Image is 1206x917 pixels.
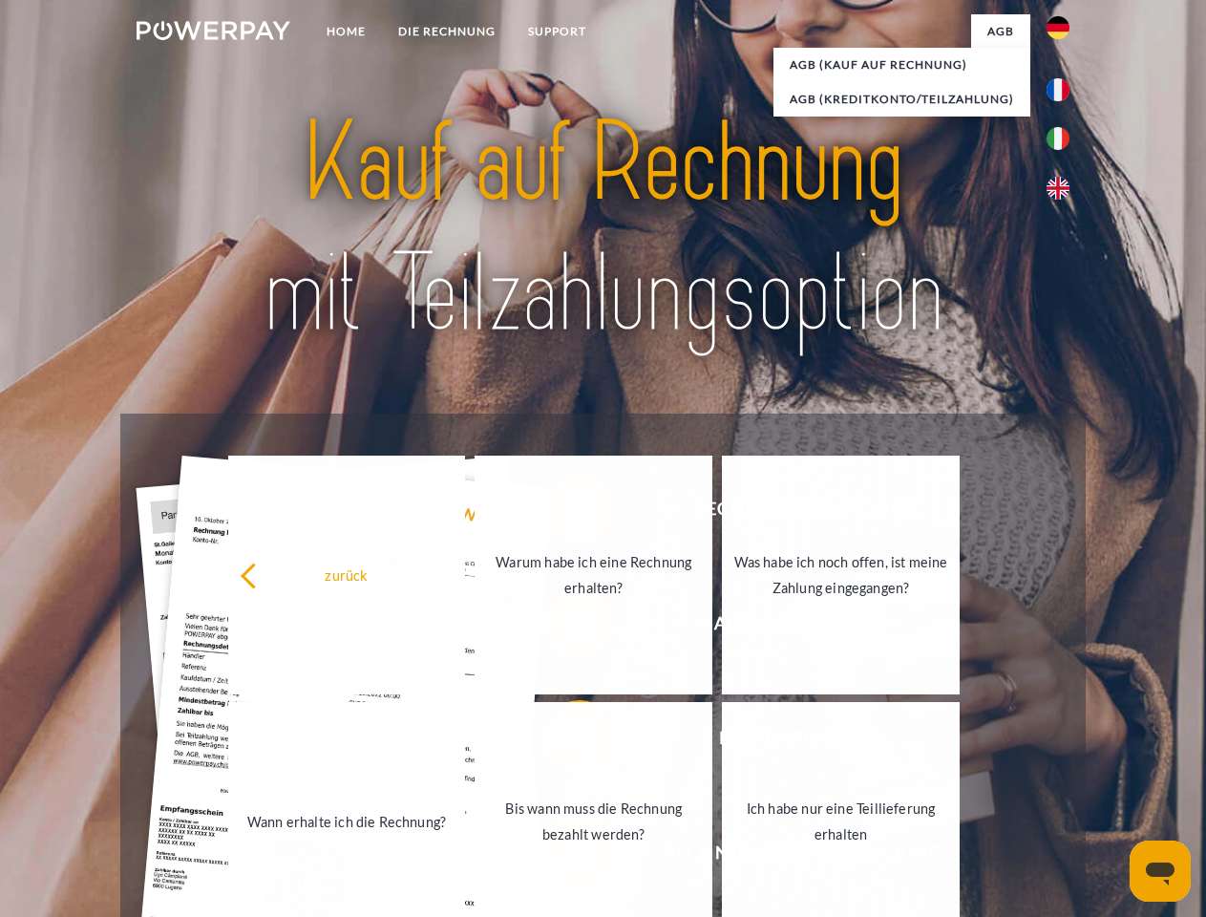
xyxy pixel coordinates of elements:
div: Wann erhalte ich die Rechnung? [240,808,455,834]
div: Bis wann muss die Rechnung bezahlt werden? [486,796,701,847]
iframe: Schaltfläche zum Öffnen des Messaging-Fensters [1130,841,1191,902]
div: zurück [240,562,455,587]
img: de [1047,16,1069,39]
a: AGB (Kauf auf Rechnung) [773,48,1030,82]
img: logo-powerpay-white.svg [137,21,290,40]
a: DIE RECHNUNG [382,14,512,49]
img: fr [1047,78,1069,101]
img: title-powerpay_de.svg [182,92,1024,366]
img: en [1047,177,1069,200]
a: agb [971,14,1030,49]
a: AGB (Kreditkonto/Teilzahlung) [773,82,1030,117]
a: SUPPORT [512,14,603,49]
img: it [1047,127,1069,150]
a: Home [310,14,382,49]
div: Was habe ich noch offen, ist meine Zahlung eingegangen? [733,549,948,601]
a: Was habe ich noch offen, ist meine Zahlung eingegangen? [722,456,960,694]
div: Ich habe nur eine Teillieferung erhalten [733,796,948,847]
div: Warum habe ich eine Rechnung erhalten? [486,549,701,601]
